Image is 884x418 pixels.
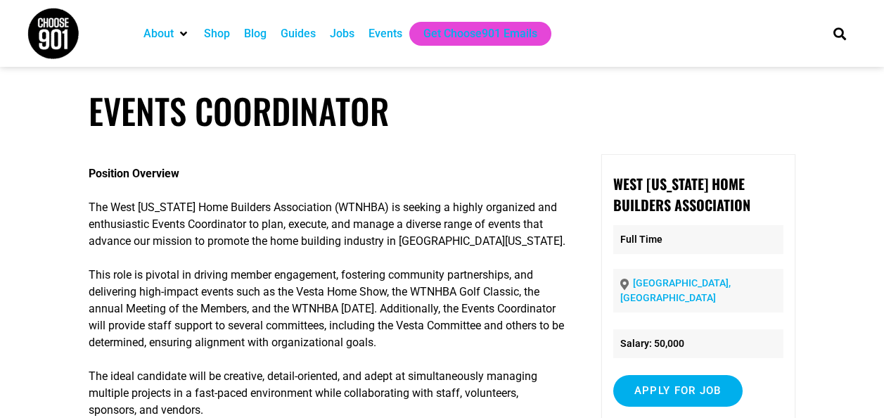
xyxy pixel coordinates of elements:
div: Search [828,22,851,45]
a: Guides [281,25,316,42]
div: About [136,22,197,46]
p: This role is pivotal in driving member engagement, fostering community partnerships, and deliveri... [89,267,566,351]
li: Salary: 50,000 [613,329,783,358]
strong: West [US_STATE] Home Builders Association [613,173,750,215]
p: The West [US_STATE] Home Builders Association (WTNHBA) is seeking a highly organized and enthusia... [89,199,566,250]
p: Full Time [613,225,783,254]
strong: Position Overview [89,167,179,180]
nav: Main nav [136,22,809,46]
a: Events [369,25,402,42]
a: [GEOGRAPHIC_DATA], [GEOGRAPHIC_DATA] [620,277,731,303]
input: Apply for job [613,375,743,407]
h1: Events Coordinator [89,90,796,132]
a: Get Choose901 Emails [423,25,537,42]
a: Jobs [330,25,354,42]
a: Blog [244,25,267,42]
a: About [143,25,174,42]
a: Shop [204,25,230,42]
